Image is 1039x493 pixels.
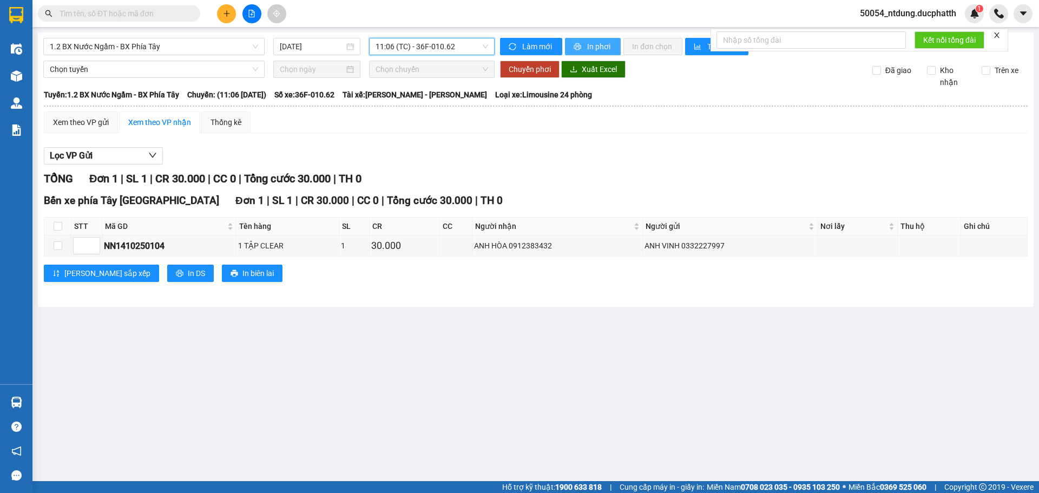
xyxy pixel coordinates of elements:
span: | [267,194,269,207]
span: | [475,194,478,207]
span: | [295,194,298,207]
span: 1.2 BX Nước Ngầm - BX Phía Tây [50,38,258,55]
span: | [610,481,611,493]
span: | [352,194,354,207]
span: | [333,172,336,185]
span: download [570,65,577,74]
img: warehouse-icon [11,70,22,82]
span: question-circle [11,422,22,432]
img: icon-new-feature [970,9,979,18]
span: plus [223,10,231,17]
span: sync [509,43,518,51]
span: Trên xe [990,64,1023,76]
span: Kết nối tổng đài [923,34,976,46]
span: message [11,470,22,481]
div: 1 [341,240,367,252]
span: Bến xe phía Tây [GEOGRAPHIC_DATA] [44,194,219,207]
span: Người gửi [646,220,806,232]
button: aim [267,4,286,23]
span: Đã giao [881,64,916,76]
button: downloadXuất Excel [561,61,626,78]
span: Miền Nam [707,481,840,493]
span: printer [231,269,238,278]
span: CR 30.000 [155,172,205,185]
button: Lọc VP Gửi [44,147,163,165]
img: warehouse-icon [11,397,22,408]
span: Tài xế: [PERSON_NAME] - [PERSON_NAME] [343,89,487,101]
input: 14/10/2025 [280,41,344,52]
span: CC 0 [213,172,236,185]
th: SL [339,218,370,235]
img: warehouse-icon [11,43,22,55]
span: | [382,194,384,207]
span: file-add [248,10,255,17]
div: ANH VINH 0332227997 [645,240,816,252]
span: | [121,172,123,185]
span: TH 0 [481,194,503,207]
span: CR 30.000 [301,194,349,207]
span: copyright [979,483,987,491]
th: Tên hàng [236,218,339,235]
div: NN1410250104 [104,239,234,253]
th: STT [71,218,102,235]
button: Kết nối tổng đài [915,31,984,49]
button: file-add [242,4,261,23]
span: In DS [188,267,205,279]
button: caret-down [1014,4,1033,23]
span: Chọn tuyến [50,61,258,77]
span: search [45,10,52,17]
span: printer [176,269,183,278]
div: ANH HÒA 0912383432 [474,240,641,252]
img: warehouse-icon [11,97,22,109]
span: Xuất Excel [582,63,617,75]
button: sort-ascending[PERSON_NAME] sắp xếp [44,265,159,282]
span: Lọc VP Gửi [50,149,93,162]
button: printerIn phơi [565,38,621,55]
span: 1 [977,5,981,12]
span: Người nhận [475,220,632,232]
span: | [239,172,241,185]
span: In phơi [587,41,612,52]
sup: 1 [976,5,983,12]
span: Làm mới [522,41,554,52]
span: close [993,31,1001,39]
th: CC [440,218,472,235]
div: Xem theo VP nhận [128,116,191,128]
div: 30.000 [371,238,437,253]
span: | [208,172,211,185]
div: 1 TẬP CLEAR [238,240,337,252]
strong: 1900 633 818 [555,483,602,491]
span: ⚪️ [843,485,846,489]
th: CR [370,218,439,235]
strong: 0369 525 060 [880,483,926,491]
input: Tìm tên, số ĐT hoặc mã đơn [60,8,187,19]
span: caret-down [1018,9,1028,18]
span: aim [273,10,280,17]
div: Thống kê [211,116,241,128]
td: NN1410250104 [102,235,236,257]
span: down [148,151,157,160]
span: Tổng cước 30.000 [244,172,331,185]
th: Ghi chú [961,218,1028,235]
span: sort-ascending [52,269,60,278]
button: bar-chartThống kê [685,38,748,55]
span: Đơn 1 [235,194,264,207]
input: Nhập số tổng đài [716,31,906,49]
span: bar-chart [694,43,703,51]
span: Miền Bắc [849,481,926,493]
button: printerIn DS [167,265,214,282]
button: printerIn biên lai [222,265,282,282]
span: CC 0 [357,194,379,207]
span: Tổng cước 30.000 [387,194,472,207]
button: syncLàm mới [500,38,562,55]
img: phone-icon [994,9,1004,18]
button: In đơn chọn [623,38,682,55]
img: logo-vxr [9,7,23,23]
span: In biên lai [242,267,274,279]
span: [PERSON_NAME] sắp xếp [64,267,150,279]
span: Chuyến: (11:06 [DATE]) [187,89,266,101]
div: Xem theo VP gửi [53,116,109,128]
span: Cung cấp máy in - giấy in: [620,481,704,493]
span: | [150,172,153,185]
span: Chọn chuyến [376,61,488,77]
